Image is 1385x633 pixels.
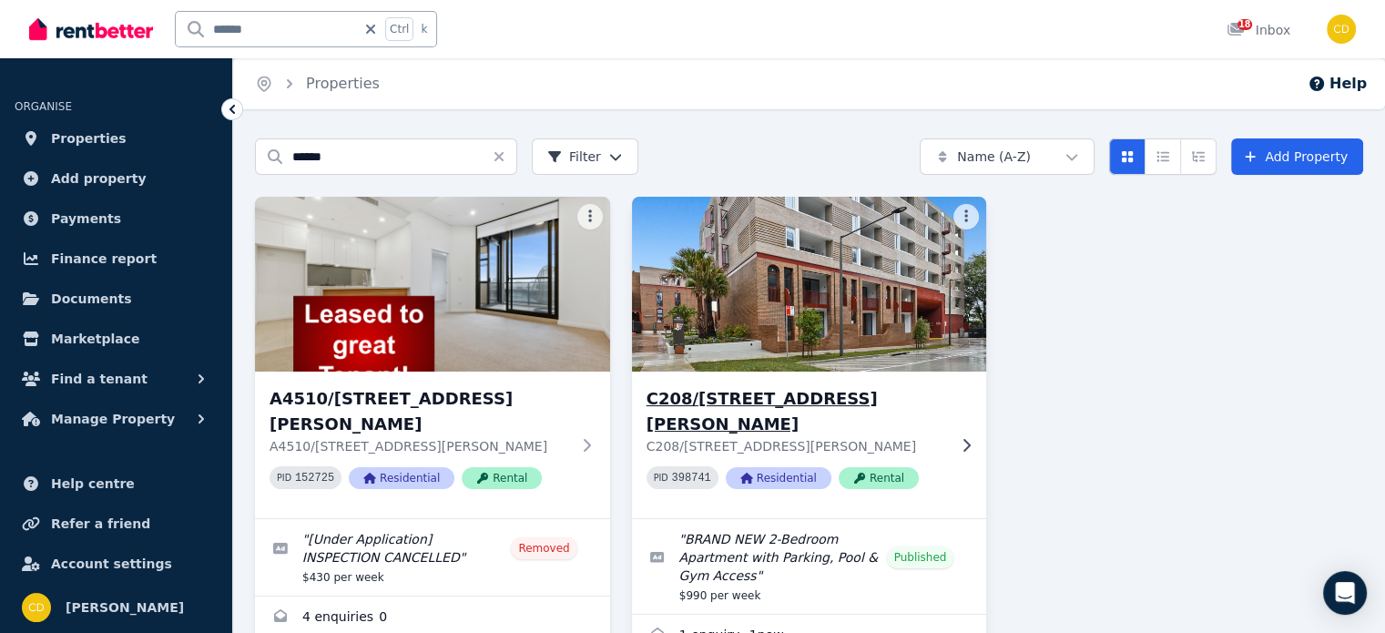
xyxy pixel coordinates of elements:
img: Chris Dimitropoulos [1327,15,1356,44]
span: Rental [839,467,919,489]
button: Expanded list view [1180,138,1217,175]
a: Add property [15,160,218,197]
button: Name (A-Z) [920,138,1095,175]
span: Residential [726,467,831,489]
button: Card view [1109,138,1146,175]
img: Chris Dimitropoulos [22,593,51,622]
span: Find a tenant [51,368,148,390]
code: 398741 [672,472,711,485]
span: Name (A-Z) [957,148,1031,166]
img: RentBetter [29,15,153,43]
a: Refer a friend [15,505,218,542]
span: [PERSON_NAME] [66,597,184,618]
span: Add property [51,168,147,189]
p: C208/[STREET_ADDRESS][PERSON_NAME] [647,437,947,455]
span: Marketplace [51,328,139,350]
a: Add Property [1231,138,1363,175]
div: Open Intercom Messenger [1323,571,1367,615]
span: 18 [1237,19,1252,30]
a: Edit listing: [Under Application] INSPECTION CANCELLED [255,519,610,596]
div: Inbox [1227,21,1290,39]
a: C208/165 Milton St, AshburyC208/[STREET_ADDRESS][PERSON_NAME]C208/[STREET_ADDRESS][PERSON_NAME]PI... [632,197,987,518]
small: PID [277,473,291,483]
p: A4510/[STREET_ADDRESS][PERSON_NAME] [270,437,570,455]
span: Payments [51,208,121,230]
button: Find a tenant [15,361,218,397]
span: Residential [349,467,454,489]
span: Properties [51,128,127,149]
img: C208/165 Milton St, Ashbury [623,192,995,376]
button: More options [577,204,603,230]
span: Account settings [51,553,172,575]
a: Account settings [15,546,218,582]
span: Documents [51,288,132,310]
button: Compact list view [1145,138,1181,175]
h3: C208/[STREET_ADDRESS][PERSON_NAME] [647,386,947,437]
span: Rental [462,467,542,489]
span: Filter [547,148,601,166]
span: k [421,22,427,36]
a: Help centre [15,465,218,502]
a: Finance report [15,240,218,277]
a: Payments [15,200,218,237]
img: A4510/1 Hamilton Crescent, Ryde [255,197,610,372]
span: ORGANISE [15,100,72,113]
a: Properties [15,120,218,157]
div: View options [1109,138,1217,175]
a: Properties [306,75,380,92]
h3: A4510/[STREET_ADDRESS][PERSON_NAME] [270,386,570,437]
nav: Breadcrumb [233,58,402,109]
span: Ctrl [385,17,413,41]
span: Refer a friend [51,513,150,535]
a: Marketplace [15,321,218,357]
button: Clear search [492,138,517,175]
small: PID [654,473,668,483]
span: Finance report [51,248,157,270]
button: Manage Property [15,401,218,437]
span: Manage Property [51,408,175,430]
button: Filter [532,138,638,175]
button: Help [1308,73,1367,95]
a: Edit listing: BRAND NEW 2-Bedroom Apartment with Parking, Pool & Gym Access [632,519,987,614]
code: 152725 [295,472,334,485]
a: A4510/1 Hamilton Crescent, RydeA4510/[STREET_ADDRESS][PERSON_NAME]A4510/[STREET_ADDRESS][PERSON_N... [255,197,610,518]
button: More options [953,204,979,230]
span: Help centre [51,473,135,495]
a: Documents [15,281,218,317]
